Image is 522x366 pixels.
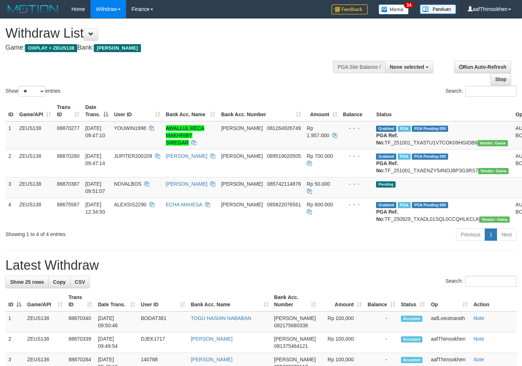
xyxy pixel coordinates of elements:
[5,228,212,238] div: Showing 1 to 4 of 4 entries
[373,101,513,121] th: Status
[5,4,60,14] img: MOTION_logo.png
[5,177,16,198] td: 3
[456,228,485,241] a: Previous
[5,198,16,226] td: 4
[343,180,371,188] div: - - -
[274,357,316,362] span: [PERSON_NAME]
[5,101,16,121] th: ID
[401,336,423,342] span: Accepted
[412,126,448,132] span: PGA Pending
[343,125,371,132] div: - - -
[188,291,271,311] th: Bank Acc. Name: activate to sort column ascending
[5,26,341,41] h1: Withdraw List
[5,86,60,97] label: Show entries
[218,101,304,121] th: Bank Acc. Number: activate to sort column ascending
[304,101,340,121] th: Amount: activate to sort column ascending
[66,291,95,311] th: Trans ID: activate to sort column ascending
[5,258,517,273] h1: Latest Withdraw
[412,202,448,208] span: PGA Pending
[307,153,333,159] span: Rp 700.000
[24,332,66,353] td: ZEUS138
[48,276,70,288] a: Copy
[267,125,301,131] span: Copy 081264926749 to clipboard
[365,291,398,311] th: Balance: activate to sort column ascending
[373,198,513,226] td: TF_250929_TXADL01SQL0CCQHLKCLK
[16,198,54,226] td: ZEUS138
[319,332,365,353] td: Rp 100,000
[465,276,517,287] input: Search:
[398,202,410,208] span: Marked by aafpengsreynich
[267,181,301,187] span: Copy 085742114878 to clipboard
[373,149,513,177] td: TF_251001_TXAENZY54NOJ8P3G3RS7
[307,202,333,207] span: Rp 600.000
[333,61,385,73] div: PGA Site Balance /
[401,316,423,322] span: Accepted
[479,216,510,223] span: Vendor URL: https://trx31.1velocity.biz
[307,181,330,187] span: Rp 50.000
[274,336,316,342] span: [PERSON_NAME]
[10,279,44,285] span: Show 25 rows
[114,153,152,159] span: JUPITER200209
[477,140,508,146] span: Vendor URL: https://trx31.1velocity.biz
[85,202,105,215] span: [DATE] 12:34:50
[428,311,471,332] td: aafLoeutnarath
[473,357,484,362] a: Note
[25,44,77,52] span: OXPLAY > ZEUS138
[163,101,218,121] th: Bank Acc. Name: activate to sort column ascending
[24,311,66,332] td: ZEUS138
[497,228,517,241] a: Next
[82,101,111,121] th: Date Trans.: activate to sort column descending
[5,311,24,332] td: 1
[376,209,398,222] b: PGA Ref. No:
[53,279,66,285] span: Copy
[138,291,188,311] th: User ID: activate to sort column ascending
[376,132,398,146] b: PGA Ref. No:
[221,181,263,187] span: [PERSON_NAME]
[267,153,301,159] span: Copy 089519020505 to clipboard
[85,125,105,138] span: [DATE] 09:47:10
[490,73,511,85] a: Stop
[191,315,251,321] a: TOGU HASIAN NABABAN
[428,332,471,353] td: aafThimsokhen
[446,276,517,287] label: Search:
[5,276,49,288] a: Show 25 rows
[376,202,396,208] span: Grabbed
[307,125,329,138] span: Rp 1.957.000
[16,121,54,150] td: ZEUS138
[274,315,316,321] span: [PERSON_NAME]
[398,153,410,160] span: Marked by aafanarl
[376,126,396,132] span: Grabbed
[5,332,24,353] td: 2
[385,61,433,73] button: None selected
[57,153,79,159] span: 88870280
[376,153,396,160] span: Grabbed
[365,332,398,353] td: -
[166,125,205,146] a: AWALLUL RECA MAKHRIBY SIREGAR
[54,101,82,121] th: Trans ID: activate to sort column ascending
[373,121,513,150] td: TF_251001_TXA5TU1V7COK09HGIDB6
[66,332,95,353] td: 88870339
[267,202,301,207] span: Copy 085822076561 to clipboard
[18,86,45,97] select: Showentries
[343,152,371,160] div: - - -
[221,153,263,159] span: [PERSON_NAME]
[485,228,497,241] a: 1
[85,181,105,194] span: [DATE] 09:51:07
[478,168,509,174] span: Vendor URL: https://trx31.1velocity.biz
[66,311,95,332] td: 88870340
[57,181,79,187] span: 88870387
[70,276,90,288] a: CSV
[471,291,517,311] th: Action
[343,201,371,208] div: - - -
[379,4,409,14] img: Button%20Memo.svg
[376,160,398,173] b: PGA Ref. No:
[319,291,365,311] th: Amount: activate to sort column ascending
[138,311,188,332] td: BODAT381
[420,4,456,14] img: panduan.png
[85,153,105,166] span: [DATE] 09:47:14
[111,101,163,121] th: User ID: activate to sort column ascending
[271,291,319,311] th: Bank Acc. Number: activate to sort column ascending
[5,44,341,51] h4: Game: Bank:
[191,336,233,342] a: [PERSON_NAME]
[94,44,141,52] span: [PERSON_NAME]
